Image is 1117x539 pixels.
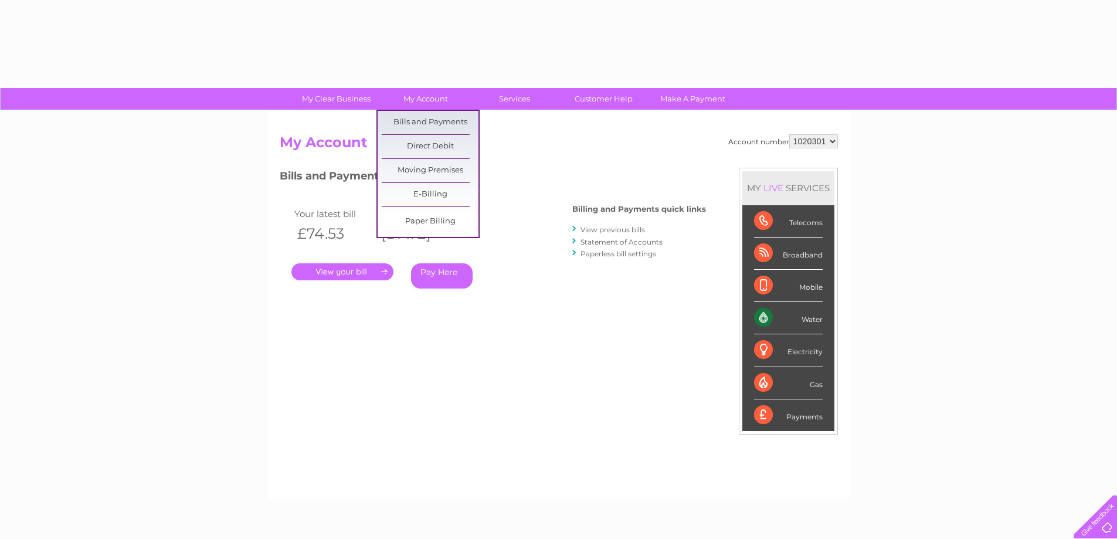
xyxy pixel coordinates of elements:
td: Your latest bill [291,206,376,222]
div: Mobile [754,270,823,302]
a: My Account [377,88,474,110]
div: Broadband [754,238,823,270]
h3: Bills and Payments [280,168,706,188]
div: Payments [754,399,823,431]
a: Make A Payment [644,88,741,110]
a: My Clear Business [288,88,385,110]
a: Pay Here [411,263,473,289]
a: Paperless bill settings [580,249,656,258]
th: £74.53 [291,222,376,246]
div: Gas [754,367,823,399]
div: Electricity [754,334,823,367]
a: Customer Help [555,88,652,110]
h2: My Account [280,134,838,157]
th: [DATE] [375,222,460,246]
div: MY SERVICES [742,171,834,205]
a: Bills and Payments [382,111,478,134]
a: Paper Billing [382,210,478,233]
a: View previous bills [580,225,645,234]
td: Invoice date [375,206,460,222]
a: Services [466,88,563,110]
div: Account number [728,134,838,148]
a: . [291,263,393,280]
div: Telecoms [754,205,823,238]
a: E-Billing [382,183,478,206]
a: Statement of Accounts [580,238,663,246]
div: LIVE [761,182,786,194]
a: Moving Premises [382,159,478,182]
h4: Billing and Payments quick links [572,205,706,213]
a: Direct Debit [382,135,478,158]
div: Water [754,302,823,334]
